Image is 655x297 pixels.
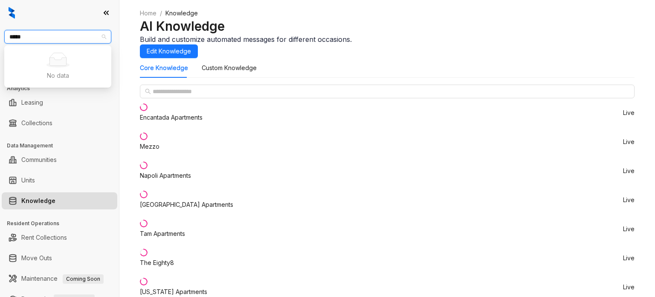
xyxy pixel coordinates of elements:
span: Live [623,197,635,203]
button: Edit Knowledge [140,44,198,58]
li: Rent Collections [2,229,117,246]
li: Leads [2,57,117,74]
li: Leasing [2,94,117,111]
li: Communities [2,151,117,168]
li: Knowledge [2,192,117,209]
div: Napoli Apartments [140,171,191,180]
span: search [145,88,151,94]
a: Rent Collections [21,229,67,246]
div: Mezzo [140,142,159,151]
span: Live [623,168,635,174]
div: Core Knowledge [140,63,188,73]
span: Live [623,284,635,290]
a: Collections [21,115,52,132]
li: Units [2,172,117,189]
div: [US_STATE] Apartments [140,287,207,297]
h3: Resident Operations [7,220,119,227]
span: Live [623,139,635,145]
a: Knowledge [21,192,55,209]
img: logo [9,7,15,19]
li: Move Outs [2,250,117,267]
div: The Eighty8 [140,258,174,268]
a: Move Outs [21,250,52,267]
div: Tam Apartments [140,229,185,238]
li: Maintenance [2,270,117,287]
div: Custom Knowledge [202,63,257,73]
span: Live [623,255,635,261]
span: Edit Knowledge [147,47,191,56]
h2: AI Knowledge [140,18,635,34]
div: Build and customize automated messages for different occasions. [140,34,635,44]
li: / [160,9,162,18]
li: Collections [2,115,117,132]
span: Live [623,110,635,116]
span: Live [623,226,635,232]
div: [GEOGRAPHIC_DATA] Apartments [140,200,233,209]
span: Coming Soon [63,274,104,284]
h3: Data Management [7,142,119,150]
div: Encantada Apartments [140,113,203,122]
span: Knowledge [165,9,198,17]
a: Units [21,172,35,189]
a: Home [138,9,158,18]
div: No data [14,71,101,80]
h3: Analytics [7,85,119,92]
a: Leasing [21,94,43,111]
a: Communities [21,151,57,168]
